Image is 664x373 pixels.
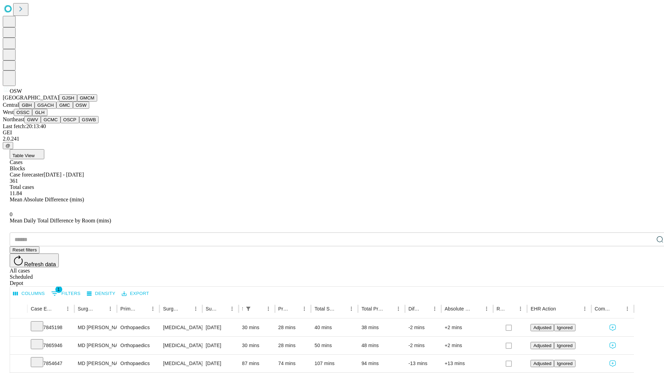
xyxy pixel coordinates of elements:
[243,304,253,314] div: 1 active filter
[120,319,156,336] div: Orthopaedics
[554,324,575,331] button: Ignored
[242,306,243,312] div: Scheduled In Room Duration
[32,109,47,116] button: GLH
[218,304,227,314] button: Sort
[13,358,24,370] button: Expand
[73,102,90,109] button: OSW
[56,102,73,109] button: GMC
[31,319,71,336] div: 7845198
[10,88,22,94] span: OSW
[384,304,394,314] button: Sort
[31,355,71,372] div: 7854647
[12,153,35,158] span: Table View
[531,360,554,367] button: Adjusted
[120,355,156,372] div: Orthopaedics
[163,306,180,312] div: Surgery Name
[78,319,113,336] div: MD [PERSON_NAME]
[3,109,14,115] span: West
[408,319,438,336] div: -2 mins
[3,136,661,142] div: 2.0.241
[206,306,217,312] div: Surgery Date
[472,304,482,314] button: Sort
[13,322,24,334] button: Expand
[497,306,506,312] div: Resolved in EHR
[531,306,556,312] div: EHR Action
[96,304,105,314] button: Sort
[49,288,82,299] button: Show filters
[63,304,73,314] button: Menu
[3,102,19,108] span: Central
[78,355,113,372] div: MD [PERSON_NAME]
[533,343,551,348] span: Adjusted
[314,355,354,372] div: 107 mins
[61,116,79,123] button: OSCP
[506,304,516,314] button: Sort
[78,306,95,312] div: Surgeon Name
[163,337,199,354] div: [MEDICAL_DATA] RELEASE
[41,116,61,123] button: GCMC
[3,142,13,149] button: @
[10,246,39,254] button: Reset filters
[314,319,354,336] div: 40 mins
[31,306,53,312] div: Case Epic Id
[408,337,438,354] div: -2 mins
[206,355,235,372] div: [DATE]
[314,337,354,354] div: 50 mins
[314,306,336,312] div: Total Scheduled Duration
[278,319,308,336] div: 28 mins
[278,337,308,354] div: 28 mins
[53,304,63,314] button: Sort
[408,306,419,312] div: Difference
[44,172,84,178] span: [DATE] - [DATE]
[78,337,113,354] div: MD [PERSON_NAME]
[554,360,575,367] button: Ignored
[163,319,199,336] div: [MEDICAL_DATA] RELEASE
[6,143,10,148] span: @
[361,355,402,372] div: 94 mins
[3,123,46,129] span: Last fetch: 20:13:40
[243,304,253,314] button: Show filters
[14,109,33,116] button: OSSC
[163,355,199,372] div: [MEDICAL_DATA] METACARPOPHALANGEAL
[554,342,575,349] button: Ignored
[10,149,44,159] button: Table View
[77,94,97,102] button: GMCM
[120,288,151,299] button: Export
[361,337,402,354] div: 48 mins
[531,342,554,349] button: Adjusted
[181,304,191,314] button: Sort
[516,304,525,314] button: Menu
[613,304,622,314] button: Sort
[264,304,273,314] button: Menu
[120,306,138,312] div: Primary Service
[622,304,632,314] button: Menu
[55,286,62,293] span: 1
[347,304,356,314] button: Menu
[557,343,572,348] span: Ignored
[105,304,115,314] button: Menu
[533,325,551,330] span: Adjusted
[10,184,34,190] span: Total cases
[242,319,271,336] div: 30 mins
[59,94,77,102] button: GJSH
[278,355,308,372] div: 74 mins
[445,319,490,336] div: +2 mins
[13,340,24,352] button: Expand
[10,211,12,217] span: 0
[278,306,289,312] div: Predicted In Room Duration
[445,306,471,312] div: Absolute Difference
[557,304,566,314] button: Sort
[361,319,402,336] div: 38 mins
[24,261,56,267] span: Refresh data
[254,304,264,314] button: Sort
[242,337,271,354] div: 30 mins
[79,116,99,123] button: GSWB
[3,116,24,122] span: Northeast
[10,172,44,178] span: Case forecaster
[148,304,158,314] button: Menu
[10,254,59,267] button: Refresh data
[24,116,41,123] button: GWV
[595,306,612,312] div: Comments
[430,304,440,314] button: Menu
[10,218,111,223] span: Mean Daily Total Difference by Room (mins)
